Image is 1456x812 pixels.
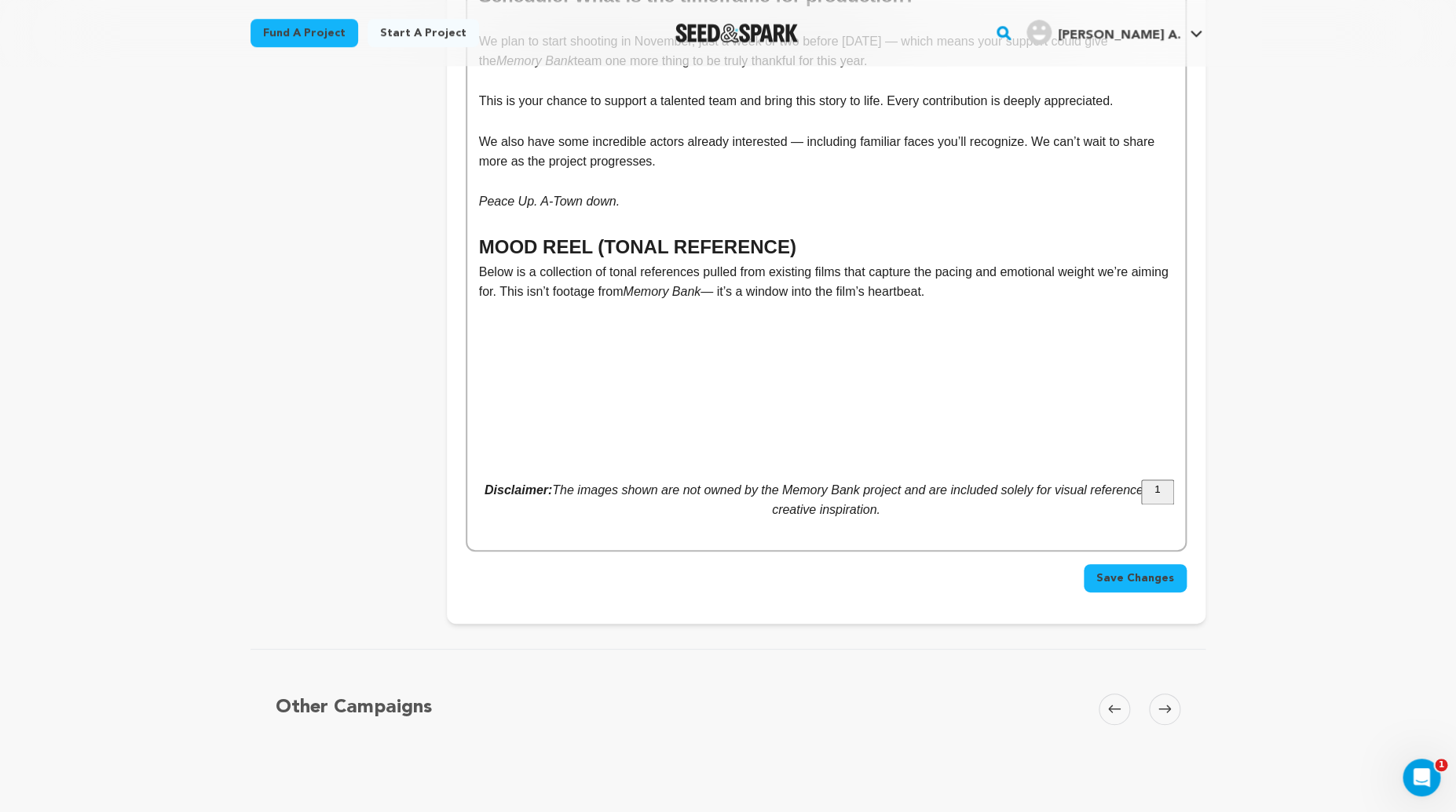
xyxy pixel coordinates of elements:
[552,483,1171,517] em: The images shown are not owned by the Memory Bank project and are included solely for visual refe...
[251,19,358,47] a: Fund a project
[479,232,1173,262] h2: MOOD REEL (TONAL REFERENCE)
[1435,759,1447,771] span: 1
[1084,564,1187,592] button: Save Changes
[1096,570,1174,586] span: Save Changes
[675,24,799,42] a: Seed&Spark Homepage
[1023,16,1205,45] a: Askew A.'s Profile
[276,694,432,722] h5: Other Campaigns
[1058,29,1180,42] span: [PERSON_NAME] A.
[1403,759,1440,796] iframe: Intercom live chat
[479,195,620,208] em: Peace Up. A-Town down.
[485,483,552,497] em: Disclaimer:
[1026,20,1180,45] div: Askew A.'s Profile
[623,285,701,298] em: Memory Bank
[1026,20,1052,45] img: user.png
[1023,16,1205,49] span: Askew A.'s Profile
[368,19,479,47] a: Start a project
[479,262,1173,302] p: Below is a collection of tonal references pulled from existing films that capture the pacing and ...
[479,132,1173,172] p: We also have some incredible actors already interested — including familiar faces you’ll recogniz...
[675,24,799,42] img: Seed&Spark Logo Dark Mode
[479,91,1173,111] p: This is your chance to support a talented team and bring this story to life. Every contribution i...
